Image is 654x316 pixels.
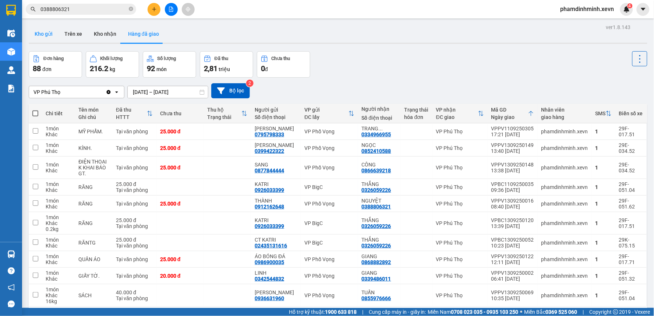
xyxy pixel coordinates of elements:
div: phamdinhminh.xevn [541,201,588,207]
div: 0795798333 [255,131,284,137]
div: Số điện thoại [255,114,297,120]
span: close-circle [129,7,133,11]
div: Khác [46,148,71,154]
div: Người gửi [255,107,297,113]
img: logo-vxr [6,5,16,16]
div: Chưa thu [272,56,290,61]
div: VPPV1309250002 [491,270,534,276]
button: plus [148,3,160,16]
div: 10:23 [DATE] [491,243,534,249]
th: Toggle SortBy [112,104,156,123]
div: 25.000 đ [160,129,200,134]
div: Đã thu [116,107,147,113]
div: VP Phú Thọ [436,220,484,226]
div: THẮNG [362,237,397,243]
span: món [156,66,167,72]
div: 29E-034.52 [619,162,643,173]
th: Toggle SortBy [432,104,488,123]
div: ĐC lấy [304,114,348,120]
span: notification [8,284,15,291]
div: Người nhận [362,106,397,112]
span: đ [265,66,268,72]
div: VP Phú Thọ [436,184,484,190]
div: 25.000 đ [160,145,200,151]
div: 1 [595,129,612,134]
div: 0936631960 [255,295,284,301]
div: CÔNG [362,162,397,168]
div: KATRI [255,217,297,223]
button: aim [182,3,195,16]
div: 0326059226 [362,243,391,249]
div: RĂNTG [78,240,109,246]
span: 88 [33,64,41,73]
div: VP Phú Thọ [436,165,484,171]
div: 29F-017.51 [619,126,643,137]
div: 0342544832 [255,276,284,282]
b: GỬI : VP Phú Thọ [9,53,88,66]
span: plus [152,7,157,12]
span: ⚪️ [520,310,523,313]
strong: 1900 633 818 [325,309,357,315]
div: LINH [255,270,297,276]
div: phamdinhminh.xevn [541,220,588,226]
span: | [362,308,363,316]
div: THẮNG [362,181,397,187]
div: THẮNG [362,217,397,223]
span: 92 [147,64,155,73]
div: Tại văn phòng [116,187,153,193]
div: 29E-034.52 [619,142,643,154]
div: 0986900035 [255,259,284,265]
div: VPBC1309250052 [491,237,534,243]
div: SANG [255,162,297,168]
img: icon-new-feature [623,6,630,13]
div: 0388806321 [362,204,391,210]
div: Khác [46,243,71,249]
span: | [583,308,584,316]
div: GIANG [362,270,397,276]
div: GIẤY TỜ. [78,273,109,279]
div: 1 món [46,214,71,220]
img: logo.jpg [9,9,46,46]
span: caret-down [640,6,647,13]
span: aim [185,7,191,12]
button: Hàng đã giao [122,25,165,43]
svg: Clear value [106,89,112,95]
div: Biển số xe [619,110,643,116]
div: 1 món [46,181,71,187]
img: warehouse-icon [7,48,15,56]
div: 0399422322 [255,148,284,154]
div: RĂNG [78,220,109,226]
button: caret-down [637,3,650,16]
div: VPBC1309250120 [491,217,534,223]
div: Tại văn phòng [116,223,153,229]
div: hóa đơn [404,114,429,120]
div: 16 kg [46,298,71,304]
div: HTTT [116,114,147,120]
div: 0855976666 [362,295,391,301]
img: warehouse-icon [7,250,15,258]
img: solution-icon [7,85,15,92]
div: Thu hộ [208,107,242,113]
div: 1 món [46,287,71,292]
div: 0926033399 [255,187,284,193]
button: Chưa thu0đ [257,51,310,78]
div: VP Phố Vọng [304,145,354,151]
div: ĐIỆN THOẠI K KHAI BÁO GT. [78,159,109,176]
div: Chi tiết [46,110,71,116]
div: Khác [46,204,71,210]
strong: 0369 525 060 [546,309,577,315]
div: Mã GD [491,107,528,113]
div: Số điện thoại [362,115,397,121]
li: Hotline: 19001155 [69,27,308,36]
div: Khác [46,220,71,226]
div: 25.000 đ [160,165,200,171]
div: Tại văn phòng [116,201,153,207]
div: 0877844444 [255,168,284,173]
div: Khác [46,292,71,298]
div: phamdinhminh.xevn [541,165,588,171]
div: CT KATRI [255,237,297,243]
div: Tại văn phòng [116,273,153,279]
div: 13:40 [DATE] [491,148,534,154]
div: 0852410588 [362,148,391,154]
div: 25.000 đ [160,201,200,207]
